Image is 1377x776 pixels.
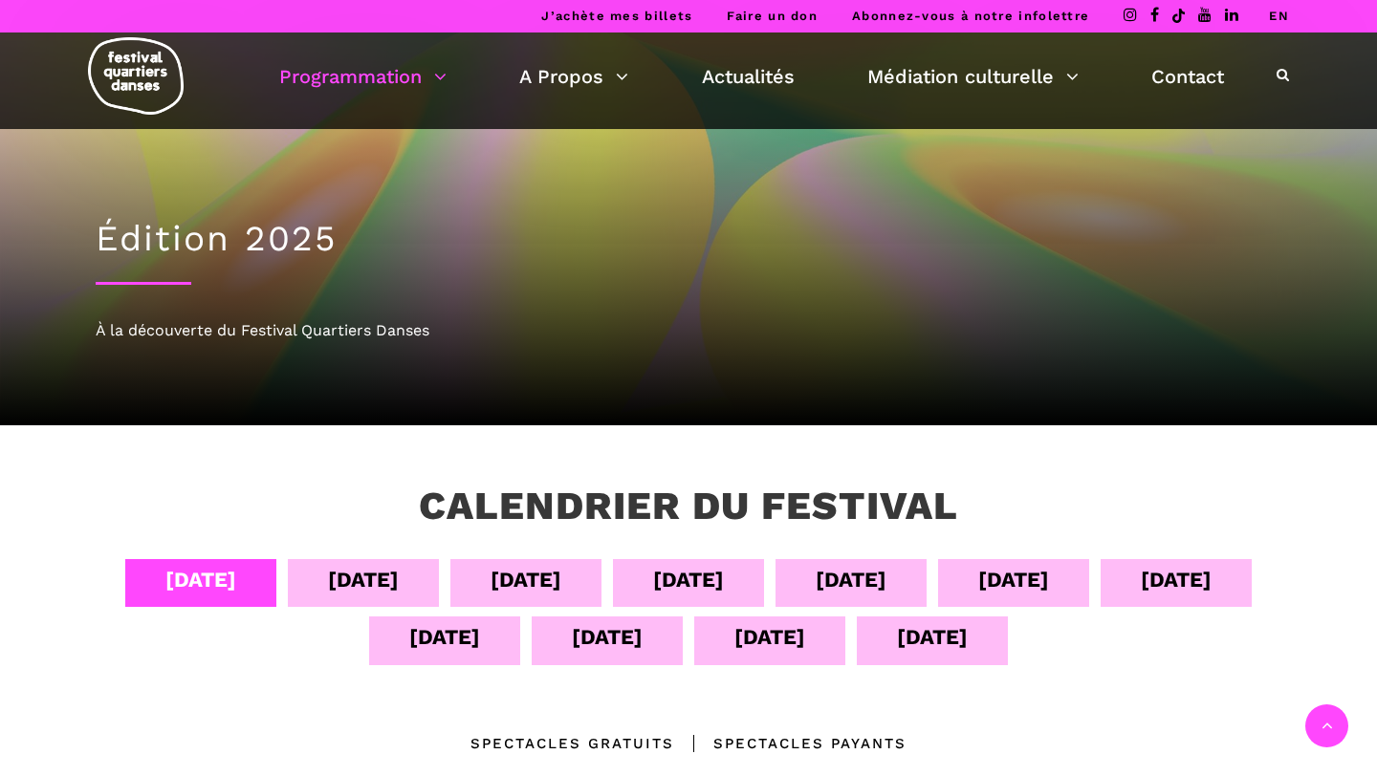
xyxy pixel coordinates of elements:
div: [DATE] [816,563,886,596]
a: A Propos [519,60,628,93]
a: Actualités [702,60,795,93]
div: [DATE] [734,620,805,654]
div: Spectacles Payants [674,732,907,755]
h3: Calendrier du festival [419,483,958,530]
a: Programmation [279,60,447,93]
div: [DATE] [572,620,643,654]
div: [DATE] [978,563,1049,596]
div: [DATE] [897,620,968,654]
div: [DATE] [1141,563,1212,596]
a: J’achète mes billets [541,9,692,23]
div: [DATE] [653,563,724,596]
div: À la découverte du Festival Quartiers Danses [96,318,1281,343]
a: Faire un don [727,9,818,23]
h1: Édition 2025 [96,218,1281,260]
div: Spectacles gratuits [470,732,674,755]
img: logo-fqd-med [88,37,184,115]
div: [DATE] [165,563,236,596]
div: [DATE] [491,563,561,596]
a: EN [1269,9,1289,23]
div: [DATE] [328,563,399,596]
a: Abonnez-vous à notre infolettre [852,9,1089,23]
a: Contact [1151,60,1224,93]
a: Médiation culturelle [867,60,1079,93]
div: [DATE] [409,620,480,654]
